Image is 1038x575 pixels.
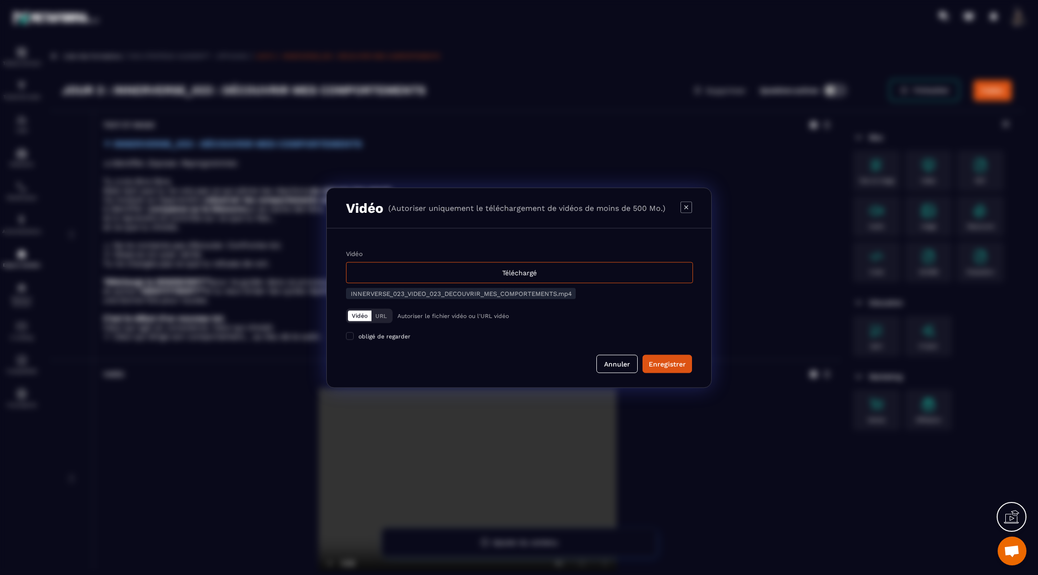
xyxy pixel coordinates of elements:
[643,355,692,373] button: Enregistrer
[351,290,572,297] span: INNERVERSE_023_VIDEO_023_DECOUVRIR_MES_COMPORTEMENTS.mp4
[388,203,666,212] p: (Autoriser uniquement le téléchargement de vidéos de moins de 500 Mo.)
[346,200,383,216] h3: Vidéo
[358,333,410,340] span: obligé de regarder
[998,537,1026,565] a: Ouvrir le chat
[346,262,693,283] div: Téléchargé
[348,310,371,321] button: Vidéo
[346,250,363,257] label: Vidéo
[397,312,509,319] p: Autoriser le fichier vidéo ou l'URL vidéo
[596,355,638,373] button: Annuler
[371,310,391,321] button: URL
[649,359,686,368] div: Enregistrer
